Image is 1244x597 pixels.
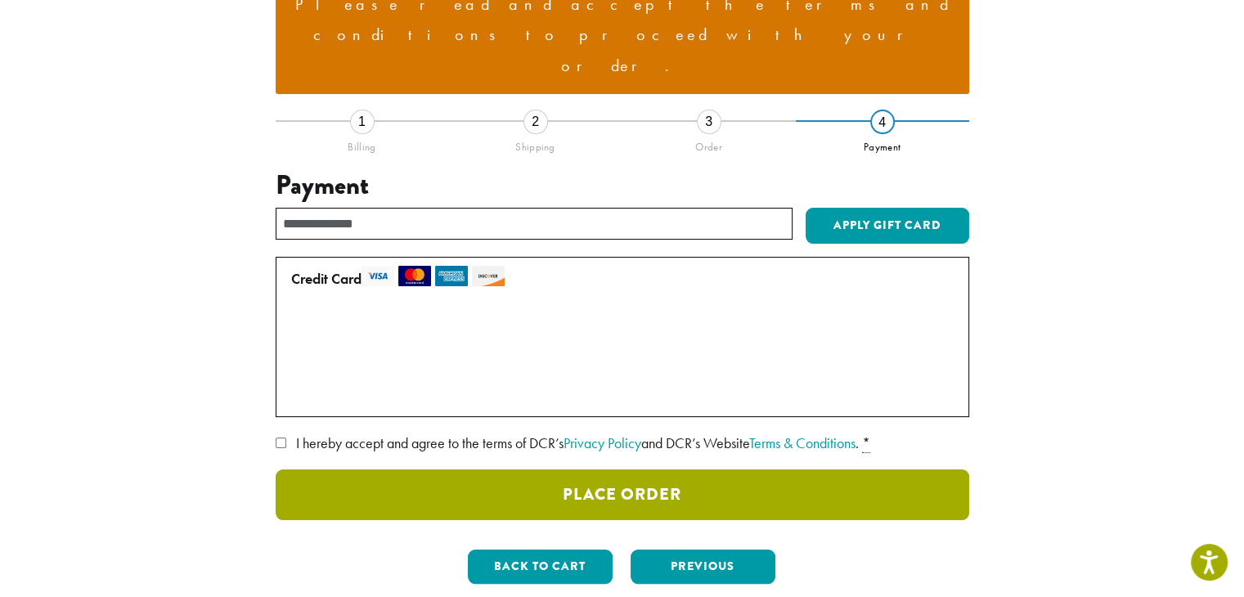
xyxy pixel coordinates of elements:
[26,43,39,56] img: website_grey.svg
[181,97,276,107] div: Keywords by Traffic
[631,550,775,584] button: Previous
[523,110,548,134] div: 2
[468,550,613,584] button: Back to cart
[398,266,431,286] img: mastercard
[472,266,505,286] img: discover
[749,433,856,452] a: Terms & Conditions
[43,43,180,56] div: Domain: [DOMAIN_NAME]
[564,433,641,452] a: Privacy Policy
[806,208,969,244] button: Apply Gift Card
[276,469,969,520] button: Place Order
[862,433,870,453] abbr: required
[276,170,969,201] h3: Payment
[276,438,286,448] input: I hereby accept and agree to the terms of DCR’sPrivacy Policyand DCR’s WebsiteTerms & Conditions. *
[276,134,449,154] div: Billing
[350,110,375,134] div: 1
[26,26,39,39] img: logo_orange.svg
[44,95,57,108] img: tab_domain_overview_orange.svg
[449,134,622,154] div: Shipping
[870,110,895,134] div: 4
[62,97,146,107] div: Domain Overview
[796,134,969,154] div: Payment
[362,266,394,286] img: visa
[296,433,859,452] span: I hereby accept and agree to the terms of DCR’s and DCR’s Website .
[622,134,796,154] div: Order
[697,110,721,134] div: 3
[46,26,80,39] div: v 4.0.25
[291,266,947,292] label: Credit Card
[435,266,468,286] img: amex
[163,95,176,108] img: tab_keywords_by_traffic_grey.svg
